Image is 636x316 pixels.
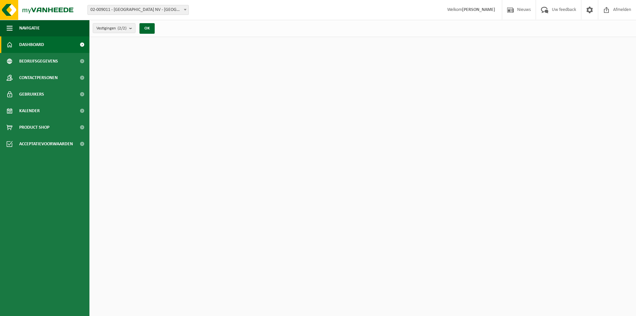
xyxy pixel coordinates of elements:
[87,5,189,15] span: 02-009011 - WINSOL NV - OOSTENDE - OOSTENDE
[19,119,49,136] span: Product Shop
[462,7,495,12] strong: [PERSON_NAME]
[19,69,58,86] span: Contactpersonen
[19,53,58,69] span: Bedrijfsgegevens
[96,23,127,33] span: Vestigingen
[88,5,188,15] span: 02-009011 - WINSOL NV - OOSTENDE - OOSTENDE
[93,23,135,33] button: Vestigingen(2/2)
[139,23,155,34] button: OK
[19,20,40,36] span: Navigatie
[19,36,44,53] span: Dashboard
[118,26,127,30] count: (2/2)
[19,86,44,103] span: Gebruikers
[19,136,73,152] span: Acceptatievoorwaarden
[19,103,40,119] span: Kalender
